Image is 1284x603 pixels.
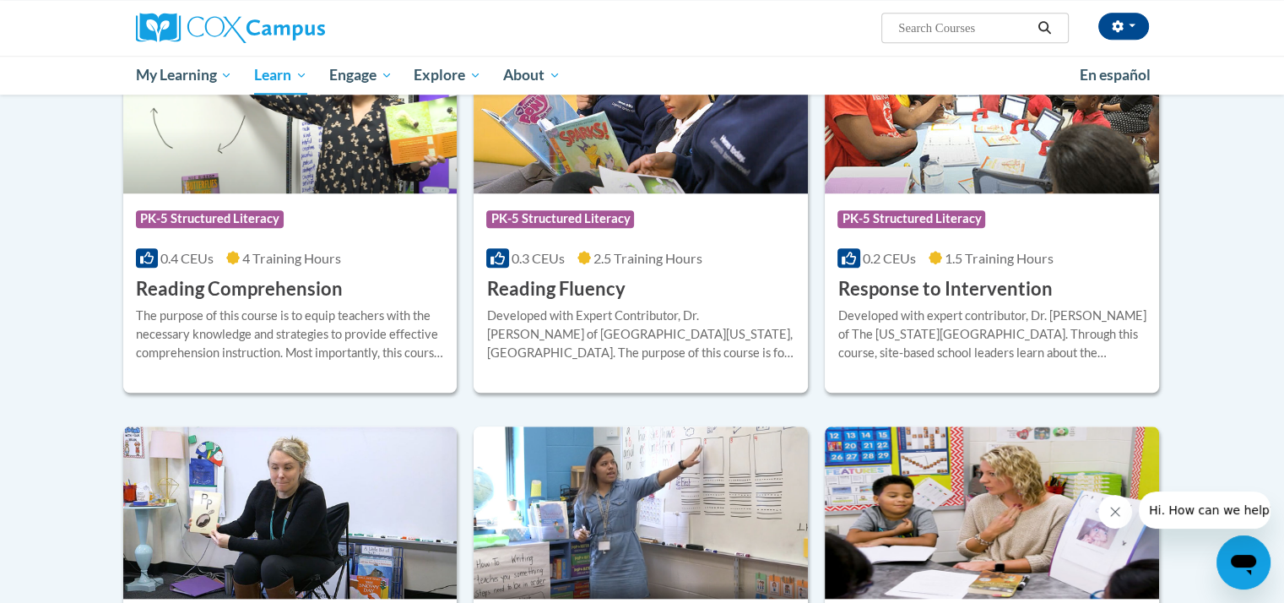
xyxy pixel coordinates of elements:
[1139,492,1270,529] iframe: Message from company
[897,18,1032,38] input: Search Courses
[1216,535,1270,589] iframe: Button to launch messaging window
[512,250,565,266] span: 0.3 CEUs
[136,13,325,43] img: Cox Campus
[486,276,625,302] h3: Reading Fluency
[136,210,284,227] span: PK-5 Structured Literacy
[492,56,572,95] a: About
[1098,495,1132,529] iframe: Close message
[10,12,137,25] span: Hi. How can we help?
[945,250,1054,266] span: 1.5 Training Hours
[1069,57,1162,93] a: En español
[486,307,795,362] div: Developed with Expert Contributor, Dr. [PERSON_NAME] of [GEOGRAPHIC_DATA][US_STATE], [GEOGRAPHIC_...
[593,250,702,266] span: 2.5 Training Hours
[136,307,445,362] div: The purpose of this course is to equip teachers with the necessary knowledge and strategies to pr...
[135,65,232,85] span: My Learning
[825,21,1159,393] a: Course LogoPK-5 Structured Literacy0.2 CEUs1.5 Training Hours Response to InterventionDeveloped w...
[1098,13,1149,40] button: Account Settings
[329,65,393,85] span: Engage
[242,250,341,266] span: 4 Training Hours
[474,426,808,599] img: Course Logo
[1080,66,1151,84] span: En español
[474,21,808,393] a: Course LogoPK-5 Structured Literacy0.3 CEUs2.5 Training Hours Reading FluencyDeveloped with Exper...
[414,65,481,85] span: Explore
[123,21,458,393] a: Course LogoPK-5 Structured Literacy0.4 CEUs4 Training Hours Reading ComprehensionThe purpose of t...
[825,426,1159,599] img: Course Logo
[474,21,808,193] img: Course Logo
[160,250,214,266] span: 0.4 CEUs
[243,56,318,95] a: Learn
[254,65,307,85] span: Learn
[486,210,634,227] span: PK-5 Structured Literacy
[125,56,244,95] a: My Learning
[111,56,1174,95] div: Main menu
[136,13,457,43] a: Cox Campus
[123,21,458,193] img: Course Logo
[123,426,458,599] img: Course Logo
[825,21,1159,193] img: Course Logo
[136,276,343,302] h3: Reading Comprehension
[503,65,561,85] span: About
[837,210,985,227] span: PK-5 Structured Literacy
[837,307,1146,362] div: Developed with expert contributor, Dr. [PERSON_NAME] of The [US_STATE][GEOGRAPHIC_DATA]. Through ...
[1032,18,1057,38] button: Search
[863,250,916,266] span: 0.2 CEUs
[318,56,404,95] a: Engage
[837,276,1052,302] h3: Response to Intervention
[403,56,492,95] a: Explore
